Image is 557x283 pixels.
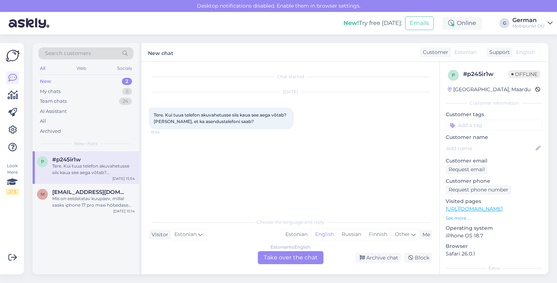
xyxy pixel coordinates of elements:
div: Tere. Kui tuua telefon akuvahetusse siis kaua see aega võtab? [PERSON_NAME], et ka asendustelefon... [52,163,135,176]
div: 5 [122,88,132,95]
p: Customer phone [446,177,542,185]
input: Add name [446,144,534,152]
div: Look Here [6,162,19,195]
div: [DATE] 15:14 [113,208,135,214]
div: [DATE] 15:54 [112,176,135,181]
div: Request email [446,165,488,174]
div: Extra [446,265,542,271]
div: # p245ir1w [463,70,508,79]
div: Mobipunkt OÜ [512,23,545,29]
div: Visitor [149,231,168,238]
p: Customer email [446,157,542,165]
div: English [311,229,338,240]
b: New! [343,20,359,26]
span: #p245ir1w [52,156,81,163]
button: Emails [405,16,434,30]
div: Team chats [40,98,67,105]
div: Mis on eeldatatav kuupäev, millal saaks iphone 17 pro maxi hõbedase 256GB kätte? [52,195,135,208]
div: Estonian to English [271,244,310,250]
div: [DATE] [149,89,432,95]
div: Finnish [365,229,391,240]
a: [URL][DOMAIN_NAME] [446,206,503,212]
div: Block [404,253,432,263]
span: English [516,48,535,56]
div: Chat started [149,73,432,80]
div: Socials [116,64,133,73]
div: Archive chat [355,253,401,263]
p: Customer name [446,134,542,141]
div: Estonian [282,229,311,240]
img: Askly Logo [6,49,20,63]
div: Customer information [446,100,542,106]
div: 2 [122,78,132,85]
p: Safari 26.0.1 [446,250,542,258]
a: GermanMobipunkt OÜ [512,17,553,29]
span: p [452,72,455,78]
div: All [40,118,46,125]
div: Web [75,64,88,73]
span: marleenmets55@gmail.com [52,189,128,195]
span: Tere. Kui tuua telefon akuvahetusse siis kaua see aega võtab? [PERSON_NAME], et ka asendustelefon... [154,112,288,124]
span: New chats [74,140,98,147]
div: All [38,64,47,73]
label: New chat [148,47,173,57]
p: iPhone OS 18.7 [446,232,542,240]
div: Request phone number [446,185,511,195]
div: 24 [119,98,132,105]
p: Operating system [446,224,542,232]
span: 15:54 [151,130,178,135]
div: Try free [DATE]: [343,19,402,28]
div: Take over the chat [258,251,323,264]
p: Browser [446,242,542,250]
span: Offline [508,70,540,78]
div: Support [486,48,510,56]
span: m [41,191,45,197]
input: Add a tag [446,120,542,131]
p: Visited pages [446,198,542,205]
div: My chats [40,88,61,95]
div: New [40,78,51,85]
div: Russian [338,229,365,240]
p: See more ... [446,215,542,221]
div: Customer [420,48,448,56]
div: 2 / 3 [6,189,19,195]
span: Other [395,231,410,237]
div: Me [420,231,430,238]
div: AI Assistant [40,108,67,115]
div: Online [442,17,482,30]
span: p [41,159,44,164]
span: Estonian [174,231,197,238]
p: Customer tags [446,111,542,118]
span: Estonian [454,48,476,56]
div: Choose the language and reply [149,219,432,225]
div: German [512,17,545,23]
div: [GEOGRAPHIC_DATA], Maardu [448,86,531,93]
div: G [499,18,509,28]
span: Search customers [45,50,91,57]
div: Archived [40,128,61,135]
